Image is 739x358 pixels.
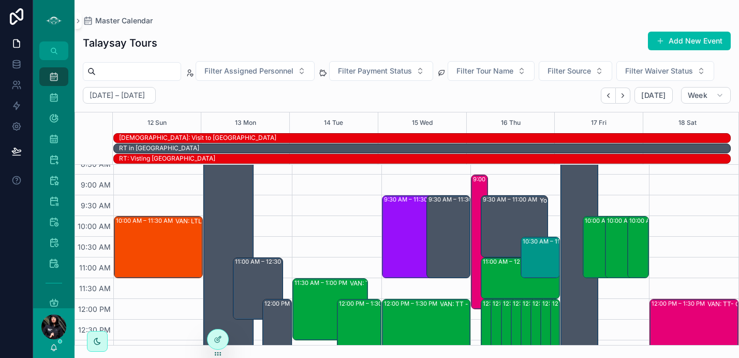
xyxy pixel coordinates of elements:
span: 12:30 PM [76,325,113,334]
span: 10:00 AM [75,222,113,231]
h2: [DATE] – [DATE] [90,90,145,101]
div: [DEMOGRAPHIC_DATA]: Visit to [GEOGRAPHIC_DATA] [119,134,276,142]
span: Week [688,91,707,100]
button: Select Button [539,61,612,81]
div: 9:30 AM – 11:30 AMVAN: ST & TO Blended (8) [PERSON_NAME], TW:FGWQ-BZVP [382,196,457,278]
button: Add New Event [648,32,731,50]
div: 11:00 AM – 12:00 PM [483,257,542,266]
div: 9:30 AM – 11:30 AM [427,196,470,278]
div: 12:00 PM – 1:30 PM [493,299,549,308]
div: 11:00 AM – 12:30 PM [235,257,294,266]
span: Filter Payment Status [338,66,412,76]
a: Master Calendar [83,16,153,26]
div: VAN: LTL - [PERSON_NAME] (2) [PERSON_NAME], TW:ERDC-MTZY [175,217,261,225]
span: 12:00 PM [76,305,113,313]
button: 12 Sun [147,112,167,133]
div: 12:00 PM – 1:30 PM [533,299,588,308]
div: 11:00 AM – 12:30 PM [233,258,283,319]
div: scrollable content [33,60,75,308]
div: 9:30 AM – 11:30 AM [428,195,485,204]
div: 10:30 AM – 11:30 AM [521,237,559,278]
div: 12:00 PM – 1:30 PM [483,299,539,308]
button: 16 Thu [501,112,521,133]
div: 10:00 AM – 11:30 AMVAN: LTL - [PERSON_NAME] (2) [PERSON_NAME], TW:ERDC-MTZY [114,217,202,278]
button: 18 Sat [678,112,697,133]
div: 11:30 AM – 1:00 PMVAN: TT - School Program (Private) (19) [PERSON_NAME], [GEOGRAPHIC_DATA]:UYYE-TTID [293,279,367,340]
div: 9:30 AM – 11:00 AM [483,195,540,204]
div: 9:00 AM – 12:15 PM [473,175,529,183]
span: Master Calendar [95,16,153,26]
div: RT: Visting England [119,154,215,163]
div: 10:30 AM – 11:30 AM [523,237,582,246]
div: 10:00 AM – 11:30 AM [629,217,689,225]
span: Filter Source [548,66,591,76]
span: Filter Tour Name [456,66,513,76]
button: 17 Fri [591,112,607,133]
div: 9:30 AM – 11:00 AMYou’re invited to Corus Connect+ marketing expo, register now! [481,196,548,257]
button: 13 Mon [235,112,256,133]
div: 10:00 AM – 11:30 AM [585,217,644,225]
div: 12:00 PM – 1:30 PM [652,299,707,308]
div: 10:00 AM – 11:30 AM [116,217,175,225]
button: 14 Tue [324,112,343,133]
div: 12:00 PM – 1:30 PM [339,299,395,308]
div: You’re invited to Corus Connect+ marketing expo, register now! [540,196,604,205]
div: 9:00 AM – 12:15 PM [471,175,487,309]
span: 11:00 AM [77,263,113,272]
button: Week [681,87,731,104]
button: Next [616,88,630,104]
div: 12:00 PM – 1:30 PM [523,299,579,308]
div: 10:00 AM – 11:30 AM [605,217,642,278]
div: 12:00 PM – 1:30 PM [503,299,559,308]
span: [DATE] [641,91,666,100]
span: 8:30 AM [78,160,113,168]
span: 10:30 AM [75,242,113,251]
span: Filter Assigned Personnel [204,66,293,76]
div: 10:00 AM – 11:30 AM [583,217,620,278]
div: VAN: TT - [PERSON_NAME] (2) Laxy Saunthararajan, TW:PYZR-CMDX [440,300,526,308]
button: Select Button [329,61,433,81]
div: RT in UK [119,144,199,153]
div: 11:00 AM – 12:00 PMVAN: TT - [PERSON_NAME] (17) [PERSON_NAME], TW:TABJ-XBTW [481,258,559,298]
span: 9:00 AM [78,180,113,189]
h1: Talaysay Tours [83,36,157,50]
span: Filter Waiver Status [625,66,693,76]
button: Select Button [616,61,714,81]
button: Select Button [196,61,315,81]
button: 15 Wed [412,112,433,133]
button: Back [601,88,616,104]
div: RT in [GEOGRAPHIC_DATA] [119,144,199,152]
div: VAN: TT - School Program (Private) (19) [PERSON_NAME], [GEOGRAPHIC_DATA]:UYYE-TTID [350,279,422,288]
div: 12:00 PM – 1:30 PM [552,299,608,308]
button: [DATE] [634,87,672,104]
div: 11:30 AM – 1:00 PM [294,279,350,287]
div: 12:00 PM – 1:30 PM [264,299,320,308]
div: 9:30 AM – 11:30 AM [384,195,441,204]
div: 10:00 AM – 11:30 AM [607,217,667,225]
img: App logo [46,12,62,29]
div: 10:00 AM – 11:30 AM [628,217,649,278]
button: Select Button [448,61,535,81]
div: RT: Visting [GEOGRAPHIC_DATA] [119,154,215,163]
span: 9:30 AM [78,201,113,210]
span: 11:30 AM [77,284,113,293]
div: 12:00 PM – 1:30 PM [513,299,569,308]
div: SHAE: Visit to Japan [119,133,276,142]
div: 12:00 PM – 1:30 PM [542,299,598,308]
div: 12:00 PM – 1:30 PM [384,299,440,308]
